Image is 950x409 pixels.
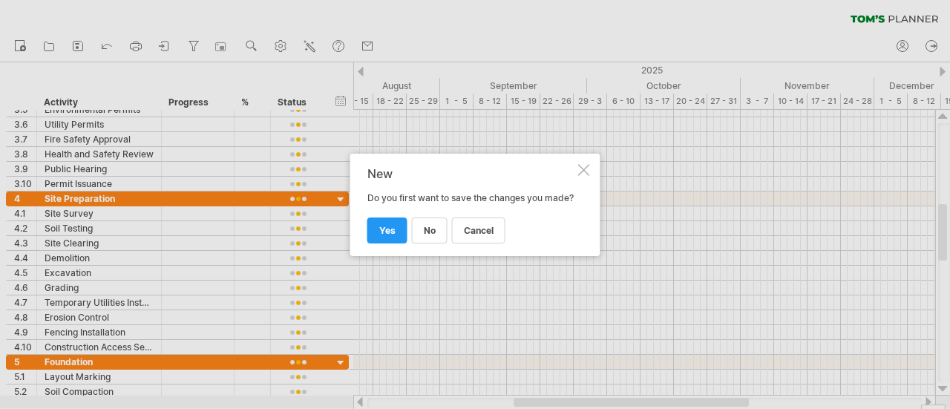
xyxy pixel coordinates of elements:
div: New [367,167,575,180]
span: yes [379,225,396,236]
a: no [412,217,448,243]
a: yes [367,217,407,243]
a: cancel [452,217,505,243]
span: no [424,225,436,236]
span: cancel [464,225,494,236]
div: Do you first want to save the changes you made? [367,167,575,243]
